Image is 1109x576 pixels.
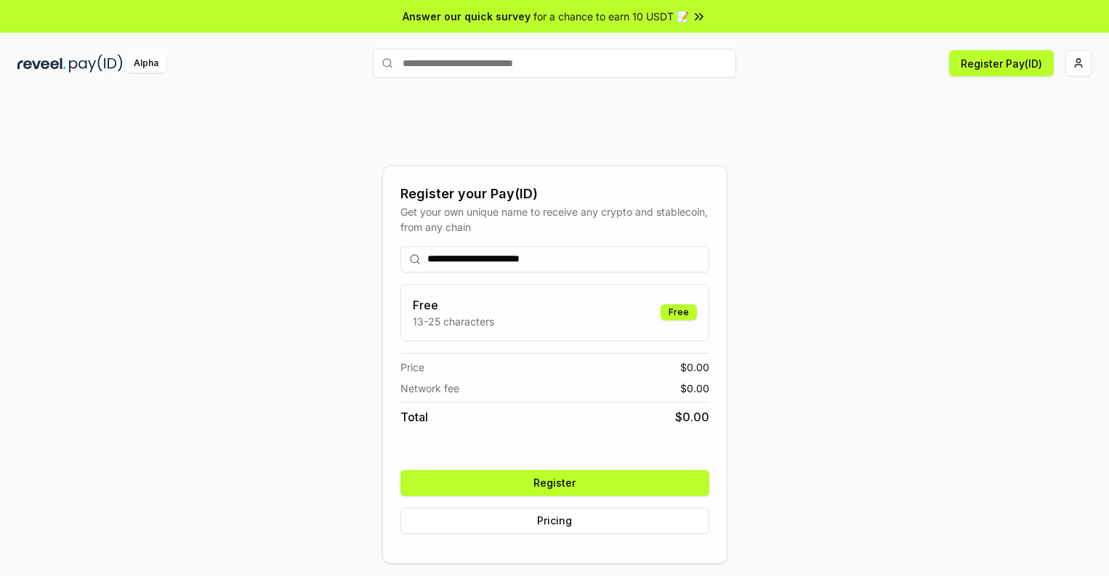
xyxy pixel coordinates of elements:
[400,184,709,204] div: Register your Pay(ID)
[126,54,166,73] div: Alpha
[400,381,459,396] span: Network fee
[17,54,66,73] img: reveel_dark
[400,204,709,235] div: Get your own unique name to receive any crypto and stablecoin, from any chain
[413,314,494,329] p: 13-25 characters
[661,304,697,320] div: Free
[400,408,428,426] span: Total
[403,9,531,24] span: Answer our quick survey
[680,381,709,396] span: $ 0.00
[400,508,709,534] button: Pricing
[69,54,123,73] img: pay_id
[400,360,424,375] span: Price
[675,408,709,426] span: $ 0.00
[413,296,494,314] h3: Free
[400,470,709,496] button: Register
[949,50,1054,76] button: Register Pay(ID)
[680,360,709,375] span: $ 0.00
[533,9,689,24] span: for a chance to earn 10 USDT 📝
